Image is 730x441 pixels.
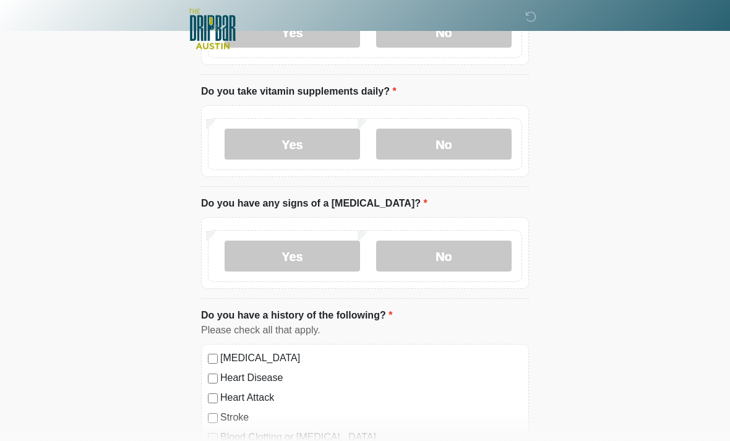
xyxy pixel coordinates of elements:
label: Heart Attack [220,391,522,406]
label: Stroke [220,411,522,426]
input: [MEDICAL_DATA] [208,354,218,364]
input: Heart Attack [208,394,218,404]
img: The DRIPBaR - Austin The Domain Logo [189,9,236,49]
div: Please check all that apply. [201,323,529,338]
label: Do you have any signs of a [MEDICAL_DATA]? [201,197,427,212]
label: Heart Disease [220,371,522,386]
input: Stroke [208,414,218,424]
label: No [376,241,512,272]
label: Do you take vitamin supplements daily? [201,85,397,100]
label: Yes [225,129,360,160]
label: Yes [225,241,360,272]
input: Heart Disease [208,374,218,384]
label: Do you have a history of the following? [201,309,392,323]
label: No [376,129,512,160]
label: [MEDICAL_DATA] [220,351,522,366]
